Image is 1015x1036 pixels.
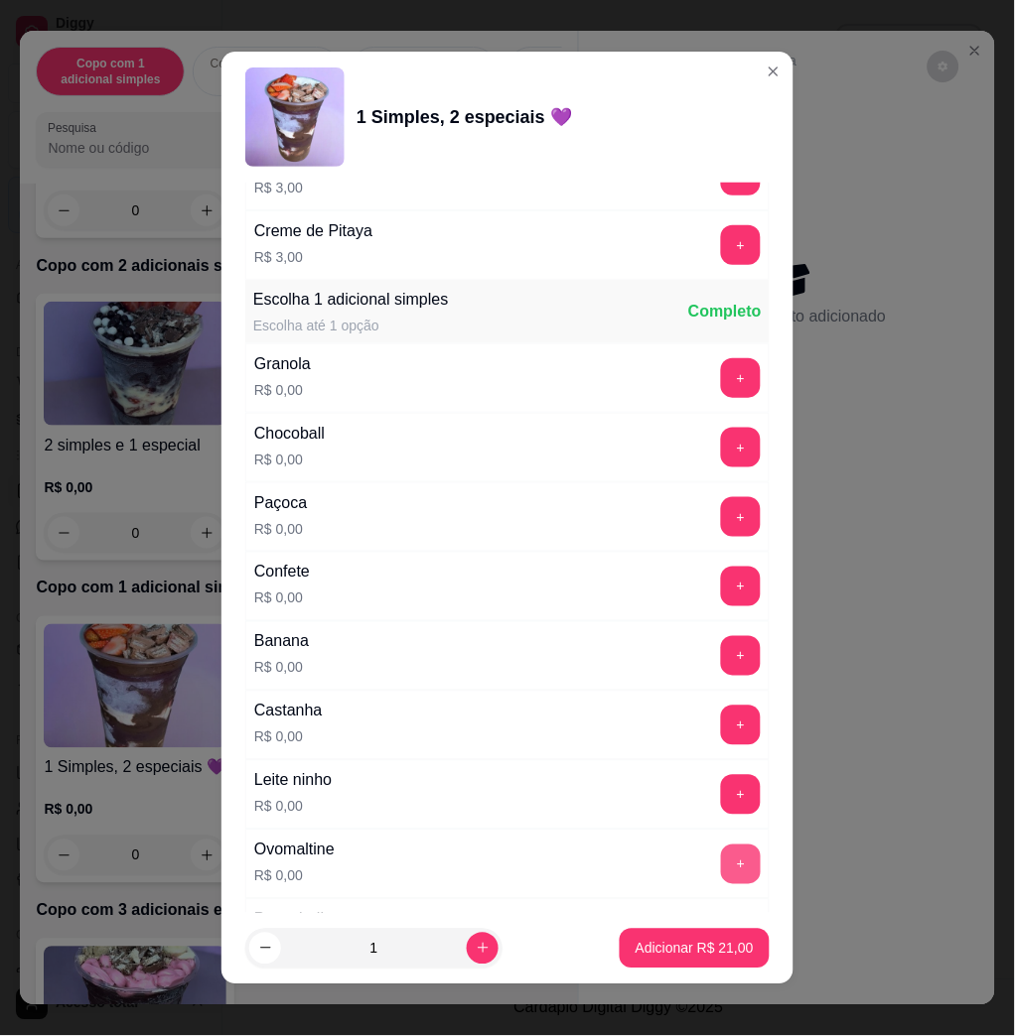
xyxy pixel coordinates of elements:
div: 1 Simples, 2 especiais 💜 [357,103,572,131]
div: Creme de Pitaya [254,219,372,243]
p: R$ 3,00 [254,178,387,197]
div: Completo [688,300,762,324]
button: add [721,497,761,537]
button: add [721,636,761,676]
div: Paçoca [254,491,307,515]
button: Close [758,56,790,87]
div: Chocoball [254,422,325,446]
p: R$ 3,00 [254,247,372,267]
div: Escolha 1 adicional simples [253,288,449,312]
button: add [721,775,761,815]
button: add [721,844,761,884]
div: Granola [254,352,311,376]
p: R$ 0,00 [254,450,325,469]
img: product-image [245,67,345,167]
button: increase-product-quantity [467,933,499,965]
button: add [721,225,761,265]
button: add [721,428,761,467]
p: R$ 0,00 [254,866,335,886]
div: Banana [254,630,309,654]
p: R$ 0,00 [254,519,307,539]
button: add [721,567,761,606]
div: Powerball [254,908,324,932]
button: add [721,706,761,745]
div: Escolha até 1 opção [253,316,449,335]
p: R$ 0,00 [254,380,311,400]
p: Adicionar R$ 21,00 [636,939,754,959]
div: Leite ninho [254,769,332,793]
p: R$ 0,00 [254,658,309,678]
p: R$ 0,00 [254,588,310,608]
div: Ovomaltine [254,839,335,862]
div: Castanha [254,700,323,723]
button: decrease-product-quantity [249,933,281,965]
button: Adicionar R$ 21,00 [620,929,770,969]
div: Confete [254,561,310,584]
p: R$ 0,00 [254,727,323,747]
p: R$ 0,00 [254,797,332,817]
button: add [721,358,761,398]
